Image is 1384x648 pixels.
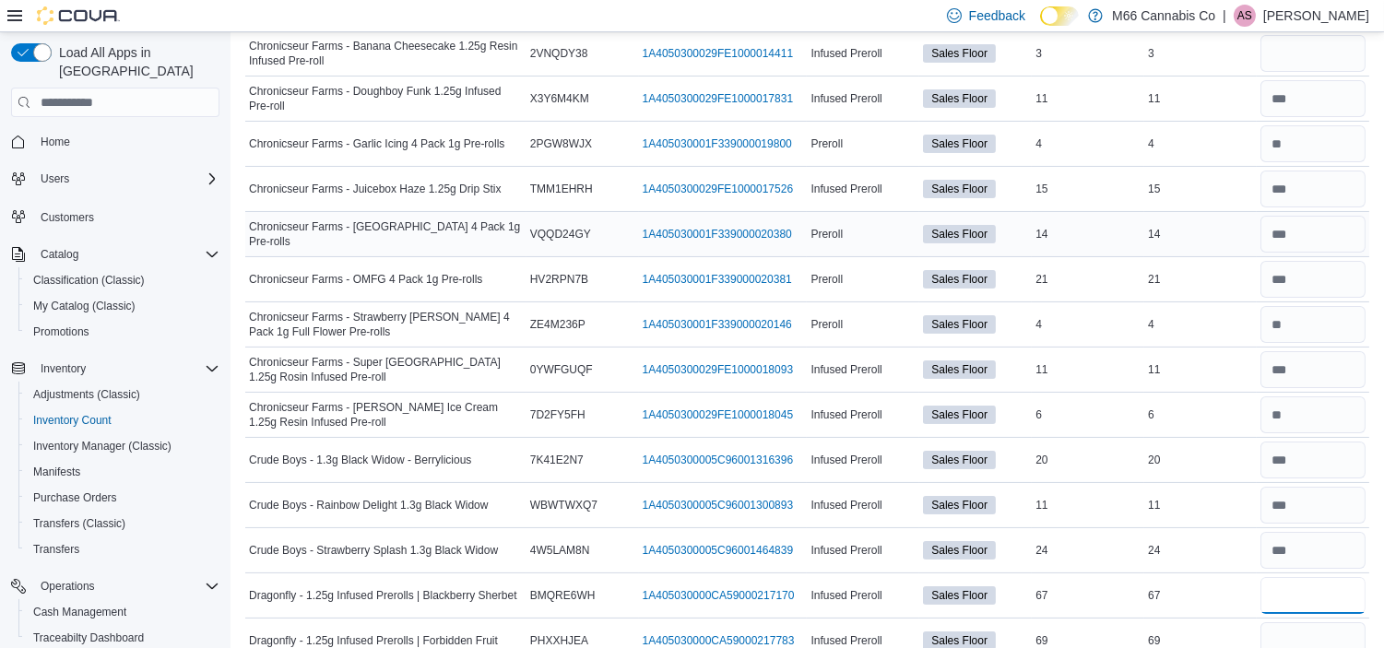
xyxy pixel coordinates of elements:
span: Sales Floor [931,587,988,604]
div: 4 [1032,313,1144,336]
span: 0YWFGUQF [530,362,593,377]
button: Operations [4,573,227,599]
span: Chronicseur Farms - Garlic Icing 4 Pack 1g Pre-rolls [249,136,504,151]
span: Home [33,130,219,153]
span: Traceabilty Dashboard [33,630,144,645]
span: Inventory Manager (Classic) [26,435,219,457]
button: Classification (Classic) [18,267,227,293]
span: Dark Mode [1040,26,1041,27]
div: 21 [1144,268,1257,290]
span: Chronicseur Farms - [GEOGRAPHIC_DATA] 4 Pack 1g Pre-rolls [249,219,523,249]
a: My Catalog (Classic) [26,295,143,317]
div: 4 [1144,133,1257,155]
span: Sales Floor [923,270,996,289]
span: Sales Floor [923,135,996,153]
div: 11 [1032,359,1144,381]
span: Preroll [810,136,843,151]
a: 1A405030000CA59000217170 [643,588,795,603]
span: Inventory Count [33,413,112,428]
button: Manifests [18,459,227,485]
span: Sales Floor [923,496,996,514]
span: Adjustments (Classic) [26,383,219,406]
span: Sales Floor [931,452,988,468]
span: Chronicseur Farms - Doughboy Funk 1.25g Infused Pre-roll [249,84,523,113]
a: 1A4050300005C96001300893 [643,498,794,513]
span: Transfers (Classic) [33,516,125,531]
span: 7K41E2N7 [530,453,584,467]
p: [PERSON_NAME] [1263,5,1369,27]
span: Transfers (Classic) [26,513,219,535]
span: Inventory [33,358,219,380]
a: Transfers (Classic) [26,513,133,535]
a: 1A4050300029FE1000014411 [643,46,794,61]
span: Sales Floor [923,315,996,334]
span: VQQD24GY [530,227,591,242]
div: 3 [1032,42,1144,65]
span: Classification (Classic) [26,269,219,291]
button: Home [4,128,227,155]
span: Sales Floor [923,360,996,379]
button: Transfers [18,536,227,562]
a: 1A4050300005C96001316396 [643,453,794,467]
span: Sales Floor [931,271,988,288]
button: Adjustments (Classic) [18,382,227,407]
div: 20 [1032,449,1144,471]
span: Infused Preroll [810,588,881,603]
div: 21 [1032,268,1144,290]
a: 1A4050300029FE1000018093 [643,362,794,377]
span: X3Y6M4KM [530,91,589,106]
span: My Catalog (Classic) [33,299,136,313]
span: Customers [41,210,94,225]
button: Catalog [4,242,227,267]
div: 6 [1144,404,1257,426]
span: Crude Boys - Rainbow Delight 1.3g Black Widow [249,498,488,513]
span: BMQRE6WH [530,588,596,603]
a: 1A4050300029FE1000018045 [643,407,794,422]
span: 4W5LAM8N [530,543,590,558]
a: Cash Management [26,601,134,623]
span: Sales Floor [931,542,988,559]
span: Adjustments (Classic) [33,387,140,402]
span: Transfers [33,542,79,557]
a: 1A405030001F339000019800 [643,136,792,151]
span: Sales Floor [931,45,988,62]
div: Angela Sunyog [1234,5,1256,27]
span: Chronicseur Farms - Juicebox Haze 1.25g Drip Stix [249,182,501,196]
a: 1A4050300005C96001464839 [643,543,794,558]
span: PHXXHJEA [530,633,588,648]
span: Sales Floor [923,406,996,424]
span: Transfers [26,538,219,560]
span: Users [41,171,69,186]
span: Promotions [33,324,89,339]
div: 14 [1032,223,1144,245]
span: Chronicseur Farms - [PERSON_NAME] Ice Cream 1.25g Resin Infused Pre-roll [249,400,523,430]
span: Sales Floor [923,89,996,108]
span: Load All Apps in [GEOGRAPHIC_DATA] [52,43,219,80]
span: Sales Floor [931,497,988,513]
span: Sales Floor [923,44,996,63]
span: Sales Floor [931,135,988,152]
a: Transfers [26,538,87,560]
span: Inventory Count [26,409,219,431]
span: Sales Floor [923,180,996,198]
span: Sales Floor [923,225,996,243]
a: Promotions [26,321,97,343]
span: Crude Boys - Strawberry Splash 1.3g Black Widow [249,543,498,558]
span: WBWTWXQ7 [530,498,597,513]
a: Purchase Orders [26,487,124,509]
div: 15 [1032,178,1144,200]
span: Sales Floor [931,90,988,107]
span: Infused Preroll [810,543,881,558]
span: Purchase Orders [33,490,117,505]
span: Manifests [33,465,80,479]
span: Infused Preroll [810,407,881,422]
a: 1A405030001F339000020381 [643,272,792,287]
a: 1A405030001F339000020146 [643,317,792,332]
div: 15 [1144,178,1257,200]
div: 11 [1032,494,1144,516]
span: Chronicseur Farms - Strawberry [PERSON_NAME] 4 Pack 1g Full Flower Pre-rolls [249,310,523,339]
span: Home [41,135,70,149]
span: Classification (Classic) [33,273,145,288]
span: ZE4M236P [530,317,586,332]
div: 67 [1144,584,1257,607]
